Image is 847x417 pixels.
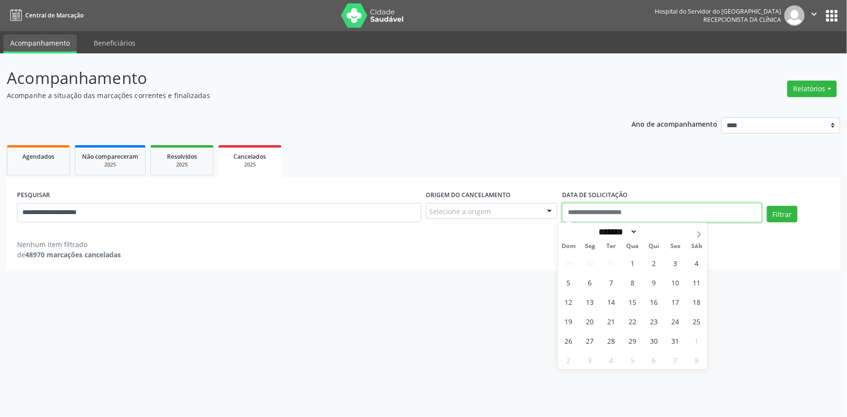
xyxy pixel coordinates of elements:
[687,350,706,369] span: Fevereiro 8, 2025
[602,273,621,292] span: Janeiro 7, 2025
[17,239,121,250] div: Nenhum item filtrado
[559,331,578,350] span: Janeiro 26, 2025
[645,253,664,272] span: Janeiro 2, 2025
[22,152,54,161] span: Agendados
[687,312,706,331] span: Janeiro 25, 2025
[426,188,511,203] label: Origem do cancelamento
[823,7,840,24] button: apps
[645,292,664,311] span: Janeiro 16, 2025
[581,331,599,350] span: Janeiro 27, 2025
[666,350,685,369] span: Fevereiro 7, 2025
[632,117,718,130] p: Ano de acompanhamento
[666,292,685,311] span: Janeiro 17, 2025
[623,350,642,369] span: Fevereiro 5, 2025
[82,152,138,161] span: Não compareceram
[655,7,781,16] div: Hospital do Servidor do [GEOGRAPHIC_DATA]
[580,243,601,250] span: Seg
[601,243,622,250] span: Ter
[787,81,837,97] button: Relatórios
[602,312,621,331] span: Janeiro 21, 2025
[809,9,819,19] i: 
[581,273,599,292] span: Janeiro 6, 2025
[623,273,642,292] span: Janeiro 8, 2025
[602,292,621,311] span: Janeiro 14, 2025
[7,66,590,90] p: Acompanhamento
[602,331,621,350] span: Janeiro 28, 2025
[581,350,599,369] span: Fevereiro 3, 2025
[559,253,578,272] span: Dezembro 29, 2024
[167,152,197,161] span: Resolvidos
[158,161,206,168] div: 2025
[645,350,664,369] span: Fevereiro 6, 2025
[623,253,642,272] span: Janeiro 1, 2025
[602,253,621,272] span: Dezembro 31, 2024
[645,312,664,331] span: Janeiro 23, 2025
[645,273,664,292] span: Janeiro 9, 2025
[645,331,664,350] span: Janeiro 30, 2025
[664,243,686,250] span: Sex
[3,34,77,53] a: Acompanhamento
[82,161,138,168] div: 2025
[562,188,628,203] label: DATA DE SOLICITAÇÃO
[805,5,823,26] button: 
[687,273,706,292] span: Janeiro 11, 2025
[7,90,590,100] p: Acompanhe a situação das marcações correntes e finalizadas
[687,253,706,272] span: Janeiro 4, 2025
[87,34,142,51] a: Beneficiários
[581,292,599,311] span: Janeiro 13, 2025
[559,350,578,369] span: Fevereiro 2, 2025
[703,16,781,24] span: Recepcionista da clínica
[25,250,121,259] strong: 48970 marcações canceladas
[666,331,685,350] span: Janeiro 31, 2025
[686,243,707,250] span: Sáb
[234,152,266,161] span: Cancelados
[559,292,578,311] span: Janeiro 12, 2025
[623,331,642,350] span: Janeiro 29, 2025
[581,312,599,331] span: Janeiro 20, 2025
[596,227,638,237] select: Month
[7,7,83,23] a: Central de Marcação
[784,5,805,26] img: img
[622,243,644,250] span: Qua
[558,243,580,250] span: Dom
[687,331,706,350] span: Fevereiro 1, 2025
[666,273,685,292] span: Janeiro 10, 2025
[767,206,797,222] button: Filtrar
[623,292,642,311] span: Janeiro 15, 2025
[25,11,83,19] span: Central de Marcação
[559,273,578,292] span: Janeiro 5, 2025
[602,350,621,369] span: Fevereiro 4, 2025
[623,312,642,331] span: Janeiro 22, 2025
[666,312,685,331] span: Janeiro 24, 2025
[17,188,50,203] label: PESQUISAR
[559,312,578,331] span: Janeiro 19, 2025
[666,253,685,272] span: Janeiro 3, 2025
[430,206,491,217] span: Selecione a origem
[225,161,275,168] div: 2025
[687,292,706,311] span: Janeiro 18, 2025
[581,253,599,272] span: Dezembro 30, 2024
[643,243,664,250] span: Qui
[17,250,121,260] div: de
